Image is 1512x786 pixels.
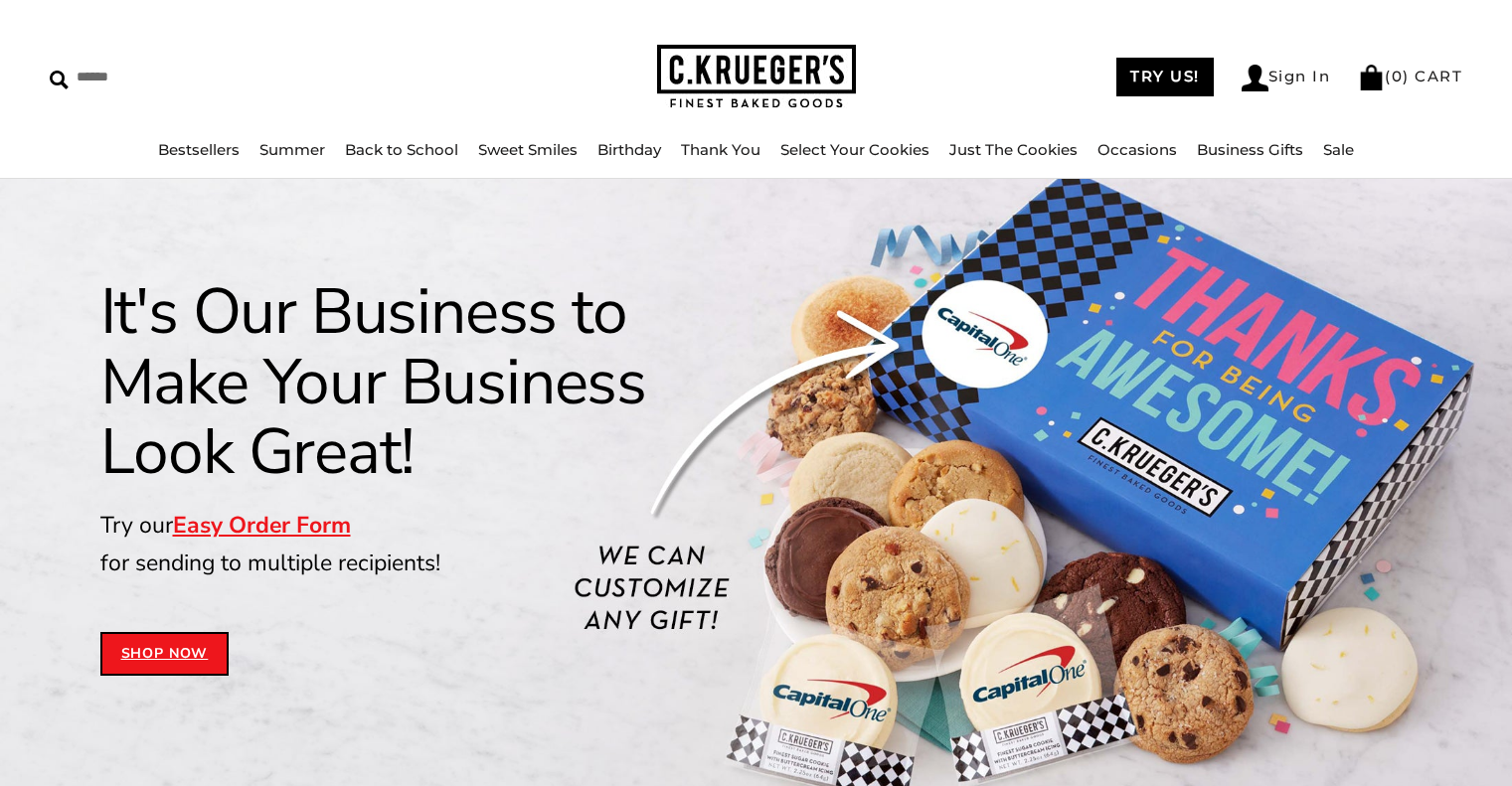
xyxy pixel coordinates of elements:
[1097,140,1177,159] a: Occasions
[1242,65,1268,91] img: Account
[597,140,661,159] a: Birthday
[259,140,325,159] a: Summer
[1392,67,1404,85] span: 0
[50,62,385,92] input: Search
[100,632,230,676] a: Shop Now
[478,140,578,159] a: Sweet Smiles
[50,71,69,89] img: Search
[780,140,929,159] a: Select Your Cookies
[100,277,733,487] h1: It's Our Business to Make Your Business Look Great!
[345,140,458,159] a: Back to School
[1197,140,1303,159] a: Business Gifts
[1242,65,1331,91] a: Sign In
[1358,65,1385,90] img: Bag
[100,507,733,582] p: Try our for sending to multiple recipients!
[949,140,1078,159] a: Just The Cookies
[173,510,351,541] a: Easy Order Form
[1358,67,1462,85] a: (0) CART
[158,140,240,159] a: Bestsellers
[657,45,856,109] img: C.KRUEGER'S
[1116,58,1214,96] a: TRY US!
[681,140,760,159] a: Thank You
[1323,140,1354,159] a: Sale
